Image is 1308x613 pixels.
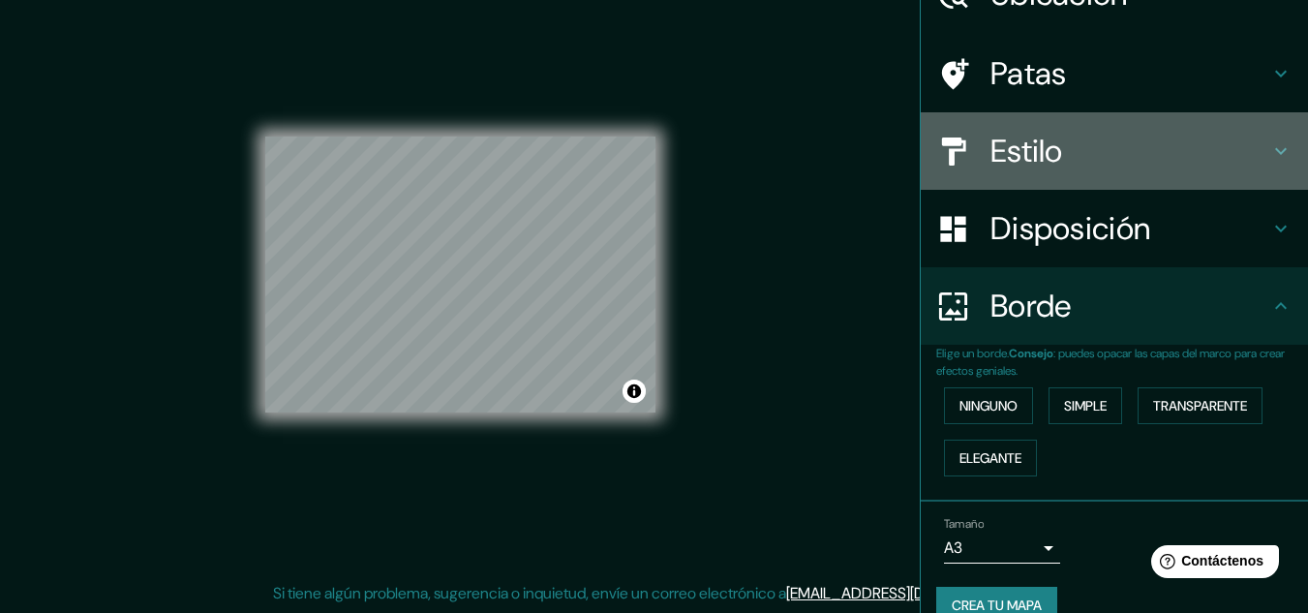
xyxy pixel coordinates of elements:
[944,537,962,558] font: A3
[273,583,786,603] font: Si tiene algún problema, sugerencia o inquietud, envíe un correo electrónico a
[623,380,646,403] button: Activar o desactivar atribución
[944,440,1037,476] button: Elegante
[1136,537,1287,592] iframe: Lanzador de widgets de ayuda
[990,208,1150,249] font: Disposición
[944,387,1033,424] button: Ninguno
[944,533,1060,564] div: A3
[959,449,1021,467] font: Elegante
[936,346,1009,361] font: Elige un borde.
[990,53,1067,94] font: Patas
[959,397,1018,414] font: Ninguno
[921,112,1308,190] div: Estilo
[944,516,984,532] font: Tamaño
[921,190,1308,267] div: Disposición
[1009,346,1053,361] font: Consejo
[1153,397,1247,414] font: Transparente
[786,583,1025,603] a: [EMAIL_ADDRESS][DOMAIN_NAME]
[990,286,1072,326] font: Borde
[1049,387,1122,424] button: Simple
[990,131,1063,171] font: Estilo
[1064,397,1107,414] font: Simple
[265,137,655,413] canvas: Mapa
[921,35,1308,112] div: Patas
[1138,387,1262,424] button: Transparente
[921,267,1308,345] div: Borde
[936,346,1285,379] font: : puedes opacar las capas del marco para crear efectos geniales.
